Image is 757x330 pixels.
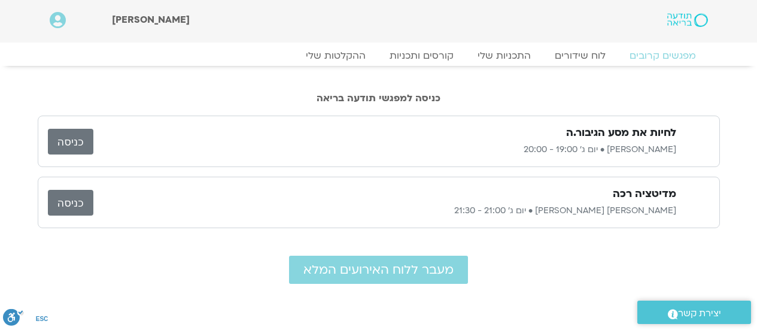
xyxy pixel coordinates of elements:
[50,50,708,62] nav: Menu
[38,93,720,104] h2: כניסה למפגשי תודעה בריאה
[48,129,93,155] a: כניסה
[543,50,618,62] a: לוח שידורים
[618,50,708,62] a: מפגשים קרובים
[112,13,190,26] span: [PERSON_NAME]
[678,305,721,322] span: יצירת קשר
[686,188,710,212] img: סיון גל גוטמן
[93,143,676,157] p: [PERSON_NAME] • יום ג׳ 19:00 - 20:00
[294,50,378,62] a: ההקלטות שלי
[378,50,466,62] a: קורסים ותכניות
[48,190,93,216] a: כניסה
[466,50,543,62] a: התכניות שלי
[289,256,468,284] a: מעבר ללוח האירועים המלא
[637,301,751,324] a: יצירת קשר
[93,204,676,218] p: [PERSON_NAME] [PERSON_NAME] • יום ג׳ 21:00 - 21:30
[303,263,454,277] span: מעבר ללוח האירועים המלא
[566,126,676,140] h3: לחיות את מסע הגיבור.ה
[613,187,676,201] h3: מדיטציה רכה
[686,127,710,151] img: תמר לינצבסקי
